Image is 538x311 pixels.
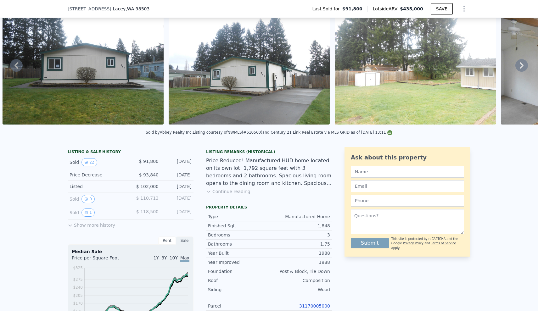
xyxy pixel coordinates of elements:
[351,238,389,248] button: Submit
[208,303,269,309] div: Parcel
[351,153,464,162] div: Ask about this property
[206,188,250,195] button: Continue reading
[68,149,193,156] div: LISTING & SALE HISTORY
[164,195,192,203] div: [DATE]
[403,242,423,245] a: Privacy Policy
[206,205,332,210] div: Property details
[136,184,159,189] span: $ 102,000
[68,219,115,228] button: Show more history
[164,172,192,178] div: [DATE]
[312,6,342,12] span: Last Sold for
[387,130,392,135] img: NWMLS Logo
[170,255,178,260] span: 10Y
[164,208,192,217] div: [DATE]
[458,3,470,15] button: Show Options
[70,172,126,178] div: Price Decrease
[70,183,126,190] div: Listed
[269,232,330,238] div: 3
[81,195,95,203] button: View historical data
[342,6,362,12] span: $91,800
[70,195,126,203] div: Sold
[208,232,269,238] div: Bedrooms
[269,277,330,284] div: Composition
[373,6,400,12] span: Lotside ARV
[73,266,83,270] tspan: $325
[206,149,332,154] div: Listing Remarks (Historical)
[169,4,330,125] img: Sale: 150284335 Parcel: 97133811
[208,277,269,284] div: Roof
[269,223,330,229] div: 1,848
[81,158,97,166] button: View historical data
[206,157,332,187] div: Price Reduced! Manufactured HUD home located on its own lot! 1,792 square feet with 3 bedrooms an...
[431,242,456,245] a: Terms of Service
[208,250,269,256] div: Year Built
[208,268,269,275] div: Foundation
[158,236,176,245] div: Rent
[72,255,131,265] div: Price per Square Foot
[269,241,330,247] div: 1.75
[269,286,330,293] div: Wood
[73,293,83,298] tspan: $205
[351,166,464,178] input: Name
[73,285,83,290] tspan: $240
[269,268,330,275] div: Post & Block, Tie Down
[208,286,269,293] div: Siding
[161,255,167,260] span: 3Y
[400,6,423,11] span: $435,000
[73,277,83,282] tspan: $275
[208,223,269,229] div: Finished Sqft
[391,237,464,250] div: This site is protected by reCAPTCHA and the Google and apply.
[269,259,330,265] div: 1988
[208,259,269,265] div: Year Improved
[154,255,159,260] span: 1Y
[136,196,159,201] span: $ 110,713
[70,208,126,217] div: Sold
[351,195,464,207] input: Phone
[208,214,269,220] div: Type
[176,236,193,245] div: Sale
[70,158,126,166] div: Sold
[193,130,392,135] div: Listing courtesy of NWMLS (#610560) and Century 21 Link Real Estate via MLS GRID as of [DATE] 13:11
[146,130,193,135] div: Sold by Abbey Realty Inc .
[164,158,192,166] div: [DATE]
[81,208,95,217] button: View historical data
[164,183,192,190] div: [DATE]
[269,214,330,220] div: Manufactured Home
[136,209,159,214] span: $ 118,500
[208,241,269,247] div: Bathrooms
[299,303,330,308] a: 31170005000
[111,6,150,12] span: , Lacey
[351,180,464,192] input: Email
[68,6,111,12] span: [STREET_ADDRESS]
[73,301,83,306] tspan: $170
[126,6,149,11] span: , WA 98503
[335,4,496,125] img: Sale: 150284335 Parcel: 97133811
[139,172,159,177] span: $ 93,840
[269,250,330,256] div: 1988
[180,255,189,262] span: Max
[139,159,159,164] span: $ 91,800
[72,248,189,255] div: Median Sale
[3,4,164,125] img: Sale: 150284335 Parcel: 97133811
[431,3,453,14] button: SAVE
